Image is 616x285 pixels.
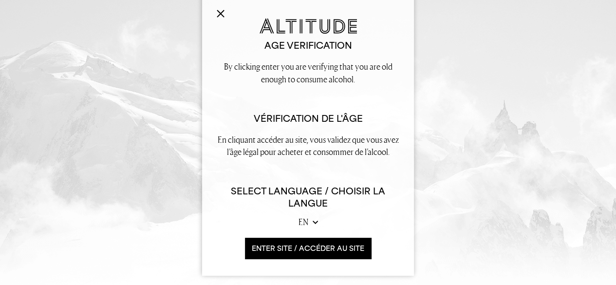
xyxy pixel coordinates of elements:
[217,60,399,85] p: By clicking enter you are verifying that you are old enough to consume alcohol.
[245,238,371,259] button: ENTER SITE / accéder au site
[217,133,399,158] p: En cliquant accéder au site, vous validez que vous avez l’âge légal pour acheter et consommer de ...
[217,10,224,18] img: Close
[217,39,399,52] h2: Age verification
[217,185,399,209] h6: Select Language / Choisir la langue
[217,113,399,125] h2: Vérification de l'âge
[260,18,357,33] img: Altitude Gin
